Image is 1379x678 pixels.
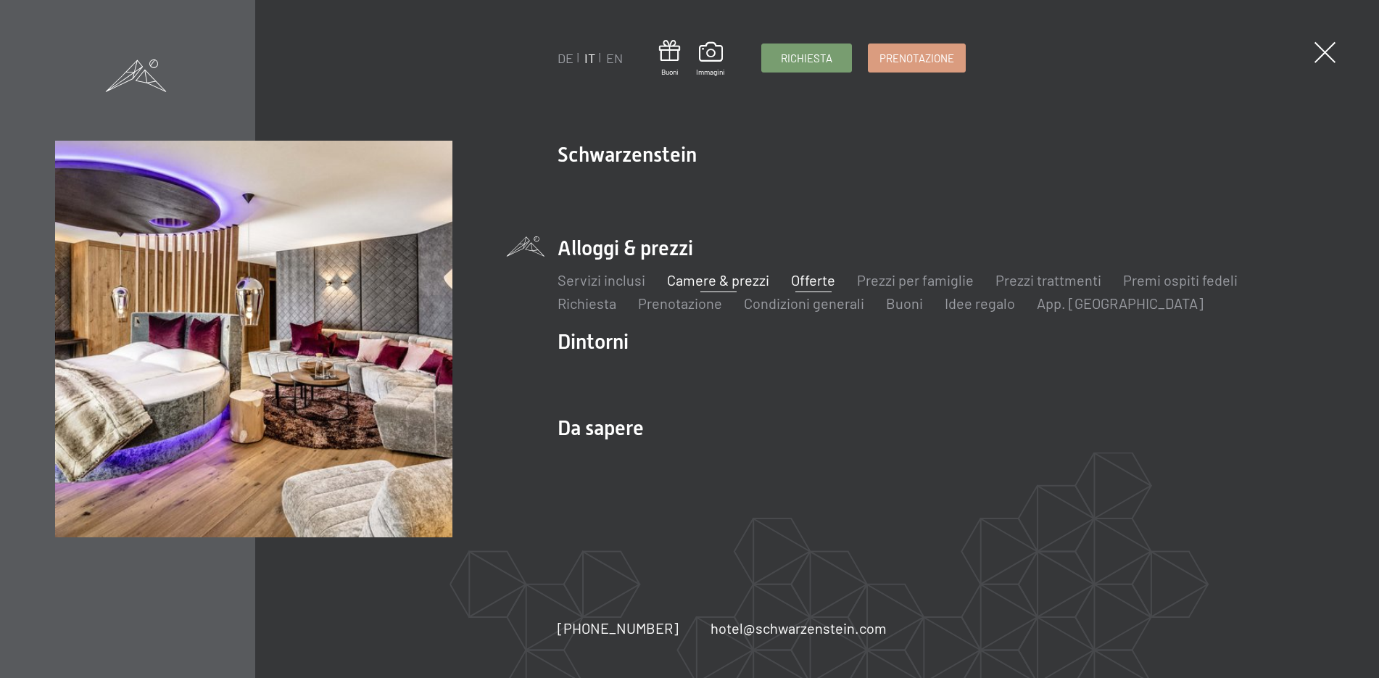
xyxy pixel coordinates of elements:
[659,67,680,77] span: Buoni
[1037,294,1204,312] a: App. [GEOGRAPHIC_DATA]
[558,50,573,66] a: DE
[667,271,769,289] a: Camere & prezzi
[696,42,725,77] a: Immagini
[945,294,1015,312] a: Idee regalo
[558,619,679,637] span: [PHONE_NUMBER]
[584,50,595,66] a: IT
[781,51,832,66] span: Richiesta
[879,51,954,66] span: Prenotazione
[1123,271,1238,289] a: Premi ospiti fedeli
[558,618,679,638] a: [PHONE_NUMBER]
[558,271,645,289] a: Servizi inclusi
[696,67,725,77] span: Immagini
[857,271,974,289] a: Prezzi per famiglie
[762,44,851,72] a: Richiesta
[744,294,864,312] a: Condizioni generali
[869,44,965,72] a: Prenotazione
[558,294,616,312] a: Richiesta
[711,618,887,638] a: hotel@schwarzenstein.com
[995,271,1101,289] a: Prezzi trattmenti
[659,40,680,77] a: Buoni
[791,271,835,289] a: Offerte
[606,50,623,66] a: EN
[638,294,722,312] a: Prenotazione
[886,294,923,312] a: Buoni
